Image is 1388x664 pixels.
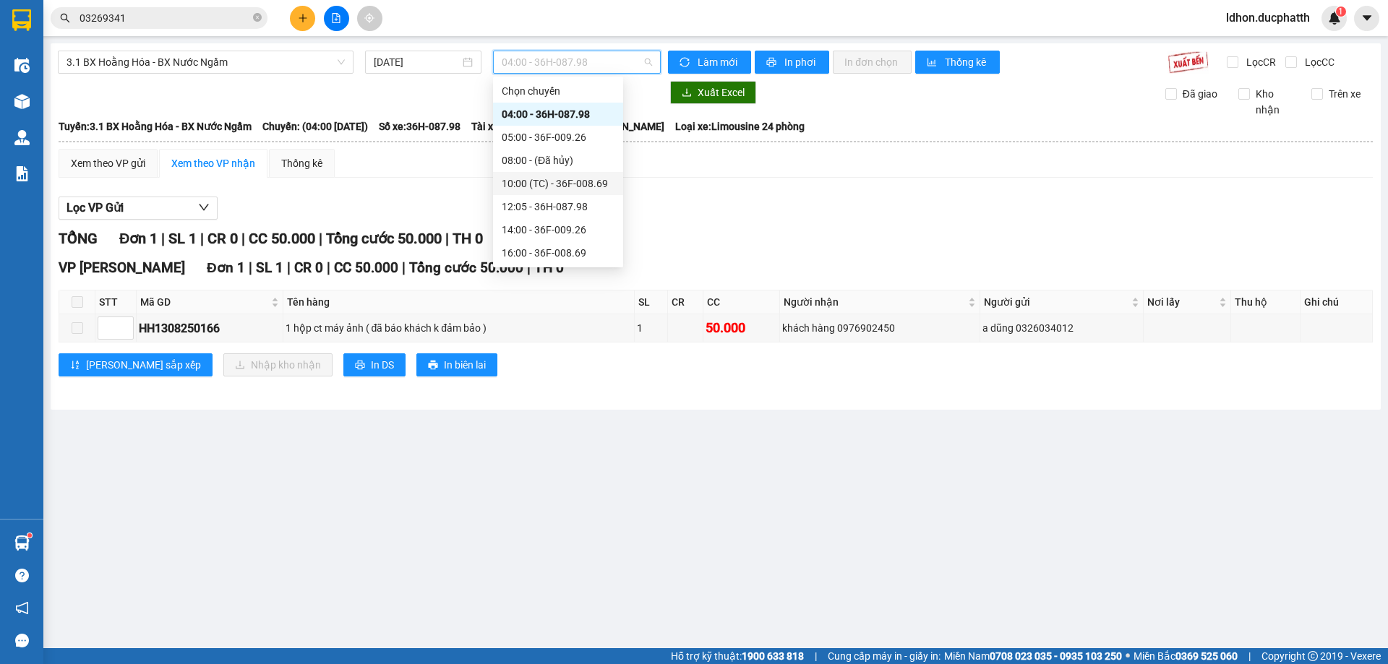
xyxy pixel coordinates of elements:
input: Tìm tên, số ĐT hoặc mã đơn [80,10,250,26]
span: download [682,87,692,99]
span: printer [766,57,779,69]
div: a dũng 0326034012 [982,320,1141,336]
button: sort-ascending[PERSON_NAME] sắp xếp [59,353,213,376]
strong: 0708 023 035 - 0935 103 250 [990,650,1122,662]
div: Chọn chuyến [493,79,623,103]
button: aim [357,6,382,31]
span: Làm mới [698,54,740,70]
span: | [249,259,252,276]
th: SL [635,290,668,314]
span: down [198,202,210,213]
span: sort-ascending [70,360,80,371]
span: caret-down [1361,12,1374,25]
th: Ghi chú [1301,290,1373,314]
span: question-circle [15,569,29,582]
span: SL 1 [256,259,283,276]
div: 12:05 - 36H-087.98 [502,199,614,215]
button: In đơn chọn [833,51,912,74]
img: warehouse-icon [14,58,30,73]
span: Thống kê [945,54,988,70]
span: In phơi [784,54,818,70]
div: Chọn chuyến [502,83,614,99]
div: 16:00 - 36F-008.69 [502,245,614,261]
span: CC 50.000 [334,259,398,276]
span: plus [298,13,308,23]
span: printer [355,360,365,371]
span: 1 [1338,7,1343,17]
span: Đơn 1 [119,230,158,247]
span: Miền Nam [944,648,1122,664]
span: CR 0 [294,259,323,276]
span: | [1248,648,1251,664]
span: | [200,230,204,247]
span: Người gửi [984,294,1128,310]
span: [PERSON_NAME] sắp xếp [86,357,201,373]
span: SL 1 [168,230,197,247]
span: file-add [331,13,341,23]
span: Nơi lấy [1147,294,1216,310]
th: CC [703,290,780,314]
button: downloadXuất Excel [670,81,756,104]
span: close-circle [253,12,262,25]
span: Hỗ trợ kỹ thuật: [671,648,804,664]
sup: 1 [1336,7,1346,17]
span: Miền Bắc [1134,648,1238,664]
span: CC 50.000 [249,230,315,247]
span: TỔNG [59,230,98,247]
span: copyright [1308,651,1318,661]
img: solution-icon [14,166,30,181]
button: downloadNhập kho nhận [223,353,333,376]
strong: 1900 633 818 [742,650,804,662]
img: logo-vxr [12,9,31,31]
th: Tên hàng [283,290,635,314]
button: printerIn biên lai [416,353,497,376]
span: TH 0 [453,230,483,247]
button: file-add [324,6,349,31]
span: Lọc VP Gửi [67,199,124,217]
span: Số xe: 36H-087.98 [379,118,460,134]
div: 05:00 - 36F-009.26 [502,129,614,145]
b: Tuyến: 3.1 BX Hoằng Hóa - BX Nước Ngầm [59,121,252,132]
div: khách hàng 0976902450 [782,320,977,336]
span: | [527,259,531,276]
th: STT [95,290,137,314]
span: In DS [371,357,394,373]
span: bar-chart [927,57,939,69]
div: 14:00 - 36F-009.26 [502,222,614,238]
span: Kho nhận [1250,86,1301,118]
strong: 0369 525 060 [1175,650,1238,662]
div: 10:00 (TC) - 36F-008.69 [502,176,614,191]
span: close-circle [253,13,262,22]
span: Đã giao [1177,86,1223,102]
span: Trên xe [1323,86,1366,102]
button: plus [290,6,315,31]
th: CR [668,290,703,314]
span: VP [PERSON_NAME] [59,259,185,276]
span: | [445,230,449,247]
span: | [287,259,291,276]
span: | [327,259,330,276]
span: Xuất Excel [698,85,745,100]
span: sync [680,57,692,69]
div: 04:00 - 36H-087.98 [502,106,614,122]
span: In biên lai [444,357,486,373]
img: warehouse-icon [14,130,30,145]
span: Tổng cước 50.000 [409,259,523,276]
span: Lọc CC [1299,54,1337,70]
button: caret-down [1354,6,1379,31]
button: Lọc VP Gửi [59,197,218,220]
button: printerIn phơi [755,51,829,74]
span: search [60,13,70,23]
span: ldhon.ducphatth [1214,9,1321,27]
span: | [161,230,165,247]
span: Mã GD [140,294,268,310]
img: warehouse-icon [14,94,30,109]
div: HH1308250166 [139,319,280,337]
span: Đơn 1 [207,259,245,276]
span: notification [15,601,29,615]
span: Tổng cước 50.000 [326,230,442,247]
span: 3.1 BX Hoằng Hóa - BX Nước Ngầm [67,51,345,73]
span: Lọc CR [1241,54,1278,70]
span: | [815,648,817,664]
span: | [402,259,406,276]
